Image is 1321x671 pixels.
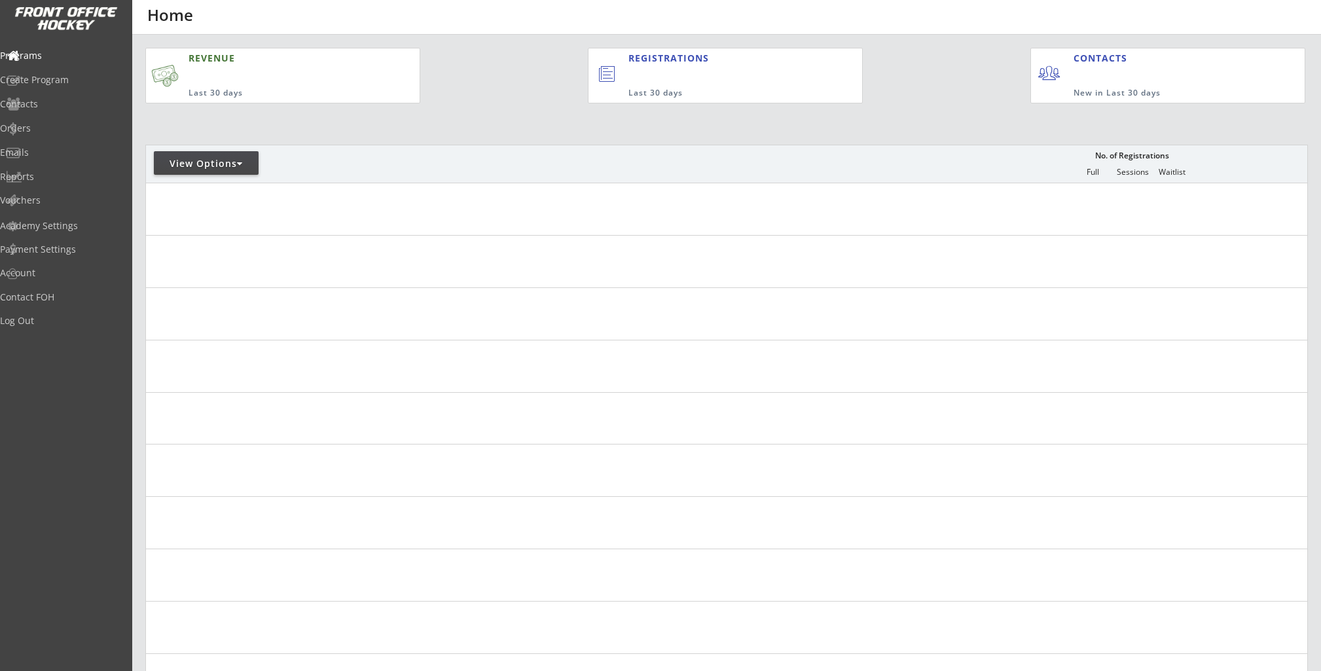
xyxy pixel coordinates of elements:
div: View Options [154,157,259,170]
div: Last 30 days [628,88,808,99]
div: REVENUE [189,52,356,65]
div: REGISTRATIONS [628,52,802,65]
div: Full [1073,168,1112,177]
div: No. of Registrations [1091,151,1172,160]
div: CONTACTS [1074,52,1133,65]
div: Last 30 days [189,88,356,99]
div: New in Last 30 days [1074,88,1244,99]
div: Sessions [1113,168,1152,177]
div: Waitlist [1152,168,1191,177]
